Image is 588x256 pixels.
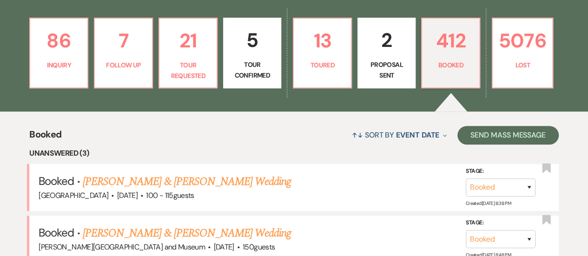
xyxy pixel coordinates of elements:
button: Send Mass Message [457,126,559,144]
a: 86Inquiry [29,18,88,88]
a: [PERSON_NAME] & [PERSON_NAME] Wedding [83,173,291,190]
p: Tour Confirmed [229,59,275,80]
span: [DATE] [213,242,234,252]
p: 7 [100,25,146,56]
span: Created: [DATE] 8:38 PM [466,200,511,206]
p: 13 [299,25,345,56]
span: [GEOGRAPHIC_DATA] [39,190,108,200]
p: Lost [498,60,546,70]
li: Unanswered (3) [29,147,559,159]
p: 86 [36,25,82,56]
button: Sort By Event Date [348,123,450,147]
span: 100 - 115 guests [146,190,194,200]
p: 412 [428,25,474,56]
p: Proposal Sent [363,59,410,80]
a: 7Follow Up [94,18,153,88]
p: 2 [363,25,410,56]
span: 150 guests [243,242,275,252]
a: 21Tour Requested [159,18,218,88]
span: Booked [39,225,74,240]
a: 412Booked [421,18,480,88]
a: 2Proposal Sent [357,18,416,88]
label: Stage: [466,218,535,228]
span: ↑↓ [352,130,363,140]
span: Booked [29,127,61,147]
span: [DATE] [117,190,138,200]
span: Booked [39,174,74,188]
span: [PERSON_NAME][GEOGRAPHIC_DATA] and Museum [39,242,205,252]
a: 13Toured [293,18,352,88]
span: Event Date [396,130,439,140]
a: 5076Lost [492,18,553,88]
p: Inquiry [36,60,82,70]
p: 5 [229,25,275,56]
a: [PERSON_NAME] & [PERSON_NAME] Wedding [83,225,291,242]
p: Booked [428,60,474,70]
label: Stage: [466,166,535,177]
p: Toured [299,60,345,70]
p: 21 [165,25,211,56]
p: Tour Requested [165,60,211,81]
a: 5Tour Confirmed [223,18,281,88]
p: 5076 [498,25,546,56]
p: Follow Up [100,60,146,70]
